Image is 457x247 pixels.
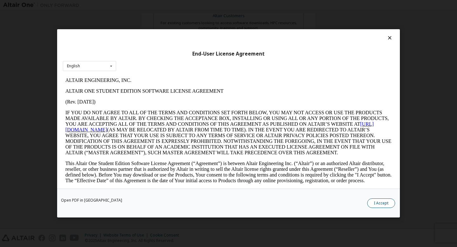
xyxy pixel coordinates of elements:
[61,199,122,203] a: Open PDF in [GEOGRAPHIC_DATA]
[3,46,311,57] a: [URL][DOMAIN_NAME]
[63,51,394,57] div: End-User License Agreement
[3,13,329,19] p: ALTAIR ONE STUDENT EDITION SOFTWARE LICENSE AGREEMENT
[367,199,395,208] button: I Accept
[3,3,329,8] p: ALTAIR ENGINEERING, INC.
[3,86,329,109] p: This Altair One Student Edition Software License Agreement (“Agreement”) is between Altair Engine...
[67,64,80,68] div: English
[3,24,329,30] p: (Rev. [DATE])
[3,35,329,81] p: IF YOU DO NOT AGREE TO ALL OF THE TERMS AND CONDITIONS SET FORTH BELOW, YOU MAY NOT ACCESS OR USE...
